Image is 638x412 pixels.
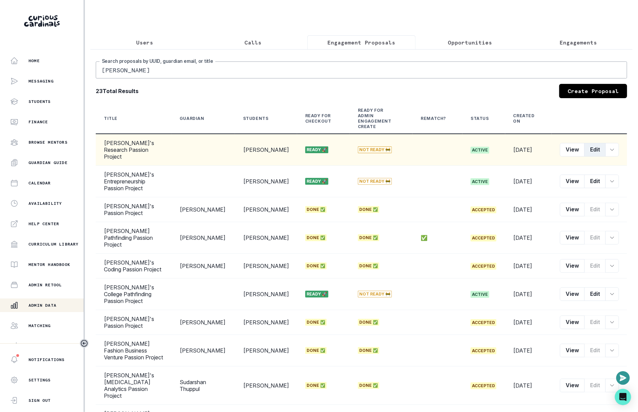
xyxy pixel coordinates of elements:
span: Done ✅ [305,382,327,389]
span: Ready 🚀 [305,146,328,153]
p: Settings [29,377,51,383]
td: [PERSON_NAME] [235,279,297,310]
span: active [471,147,489,154]
td: [PERSON_NAME] [235,366,297,405]
button: row menu [605,344,619,357]
span: Ready 🚀 [305,291,328,298]
p: Browse Mentors [29,140,68,145]
td: [DATE] [505,197,552,222]
a: Create Proposal [559,84,627,98]
p: Opportunities [448,38,492,47]
p: Home [29,58,40,64]
button: Edit [584,259,606,273]
button: View [560,287,585,301]
td: [PERSON_NAME]'s Passion Project [96,197,171,222]
span: accepted [471,263,496,270]
td: [DATE] [505,279,552,310]
div: Title [104,116,117,121]
span: accepted [471,235,496,241]
button: row menu [605,259,619,273]
button: row menu [605,287,619,301]
div: Guardian [180,116,204,121]
p: Students [29,99,51,104]
td: [PERSON_NAME] [235,134,297,166]
button: row menu [605,231,619,245]
td: [DATE] [505,166,552,197]
button: row menu [605,143,619,157]
p: Sign Out [29,398,51,403]
button: Edit [584,344,606,357]
p: Curriculum Library [29,241,79,247]
div: Created On [513,113,535,124]
button: Edit [584,316,606,329]
span: Not Ready 🚧 [358,146,392,153]
td: [PERSON_NAME] Fashion Business Venture Passion Project [96,335,171,366]
div: Ready for Checkout [305,113,333,124]
span: Done ✅ [358,319,379,326]
span: Not Ready 🚧 [358,291,392,298]
div: Rematch? [421,116,446,121]
button: View [560,379,585,392]
p: Availability [29,201,62,206]
button: row menu [605,316,619,329]
span: Done ✅ [305,319,327,326]
td: [DATE] [505,134,552,166]
button: row menu [605,175,619,188]
button: Edit [584,287,606,301]
p: Admin Data [29,303,56,308]
button: row menu [605,379,619,392]
p: ✅ [421,234,454,241]
span: Done ✅ [305,347,327,354]
button: View [560,175,585,188]
p: Matching [29,323,51,328]
td: [DATE] [505,335,552,366]
td: [PERSON_NAME] [171,197,235,222]
td: [DATE] [505,222,552,254]
span: Done ✅ [358,382,379,389]
span: Done ✅ [305,206,327,213]
span: Ready 🚀 [305,178,328,185]
td: [PERSON_NAME]'s Research Passion Project [96,134,171,166]
span: Done ✅ [305,263,327,269]
span: Not Ready 🚧 [358,178,392,185]
p: Users [136,38,153,47]
td: [PERSON_NAME] [235,254,297,279]
button: View [560,259,585,273]
span: Done ✅ [358,263,379,269]
td: [PERSON_NAME] [235,197,297,222]
div: Ready for Admin Engagement Create [358,108,397,129]
img: Curious Cardinals Logo [24,15,60,27]
button: Edit [584,175,606,188]
p: Engagement Proposals [328,38,396,47]
td: [PERSON_NAME] [171,335,235,366]
p: Calendar [29,180,51,186]
td: [DATE] [505,366,552,405]
span: Done ✅ [358,234,379,241]
p: Engagements [560,38,597,47]
td: [PERSON_NAME] [235,310,297,335]
td: [PERSON_NAME] [235,166,297,197]
p: Help Center [29,221,59,227]
td: [PERSON_NAME] [235,222,297,254]
div: Open Intercom Messenger [615,389,631,405]
span: Done ✅ [358,206,379,213]
p: Notifications [29,357,65,362]
button: Edit [584,231,606,245]
span: active [471,291,489,298]
span: accepted [471,347,496,354]
span: accepted [471,319,496,326]
td: Sudarshan Thuppul [171,366,235,405]
td: [PERSON_NAME] [171,254,235,279]
td: [PERSON_NAME]'s College Pathfinding Passion Project [96,279,171,310]
button: Open or close messaging widget [616,371,630,385]
td: [PERSON_NAME] [171,310,235,335]
p: Finance [29,119,48,125]
button: Edit [584,379,606,392]
td: [PERSON_NAME]'s Passion Project [96,310,171,335]
td: [PERSON_NAME] [235,335,297,366]
button: Edit [584,203,606,216]
div: Status [471,116,489,121]
span: Done ✅ [305,234,327,241]
button: View [560,231,585,245]
button: Edit [584,143,606,157]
